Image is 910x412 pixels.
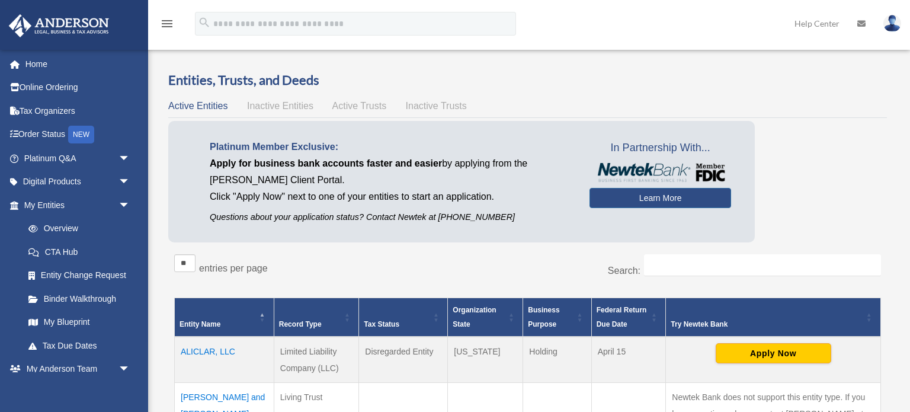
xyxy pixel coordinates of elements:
th: Federal Return Due Date: Activate to sort [591,298,666,337]
span: Organization State [453,306,496,328]
span: Inactive Trusts [406,101,467,111]
p: Questions about your application status? Contact Newtek at [PHONE_NUMBER] [210,210,572,225]
a: Online Ordering [8,76,148,100]
img: Anderson Advisors Platinum Portal [5,14,113,37]
a: Overview [17,217,136,241]
span: Active Entities [168,101,227,111]
a: Entity Change Request [17,264,142,288]
img: NewtekBankLogoSM.png [595,163,725,182]
td: Holding [523,337,591,383]
a: Order StatusNEW [8,123,148,147]
td: Limited Liability Company (LLC) [274,337,359,383]
button: Apply Now [716,343,831,363]
i: menu [160,17,174,31]
td: [US_STATE] [448,337,523,383]
th: Entity Name: Activate to invert sorting [175,298,274,337]
a: menu [160,21,174,31]
span: Inactive Entities [247,101,313,111]
span: In Partnership With... [589,139,731,158]
span: arrow_drop_down [118,146,142,171]
span: Apply for business bank accounts faster and easier [210,158,442,168]
label: entries per page [199,263,268,273]
p: by applying from the [PERSON_NAME] Client Portal. [210,155,572,189]
a: Tax Organizers [8,99,148,123]
th: Organization State: Activate to sort [448,298,523,337]
a: Tax Due Dates [17,334,142,357]
h3: Entities, Trusts, and Deeds [168,71,887,90]
a: Learn More [589,188,731,208]
span: Business Purpose [528,306,559,328]
td: Disregarded Entity [359,337,448,383]
span: Federal Return Due Date [597,306,647,328]
i: search [198,16,211,29]
a: Digital Productsarrow_drop_down [8,170,148,194]
th: Business Purpose: Activate to sort [523,298,591,337]
span: arrow_drop_down [118,170,142,194]
span: Tax Status [364,320,399,328]
span: arrow_drop_down [118,193,142,218]
p: Platinum Member Exclusive: [210,139,572,155]
td: April 15 [591,337,666,383]
a: Binder Walkthrough [17,287,142,311]
td: ALICLAR, LLC [175,337,274,383]
span: arrow_drop_down [118,357,142,382]
th: Tax Status: Activate to sort [359,298,448,337]
th: Try Newtek Bank : Activate to sort [666,298,881,337]
span: Entity Name [180,320,220,328]
label: Search: [608,266,640,276]
span: Active Trusts [332,101,387,111]
a: Platinum Q&Aarrow_drop_down [8,146,148,170]
th: Record Type: Activate to sort [274,298,359,337]
a: My Blueprint [17,311,142,334]
div: NEW [68,126,94,143]
span: Record Type [279,320,322,328]
a: CTA Hub [17,240,142,264]
a: My Anderson Teamarrow_drop_down [8,357,148,381]
p: Click "Apply Now" next to one of your entities to start an application. [210,189,572,205]
div: Try Newtek Bank [671,317,863,331]
img: User Pic [883,15,901,32]
a: Home [8,52,148,76]
a: My Entitiesarrow_drop_down [8,193,142,217]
